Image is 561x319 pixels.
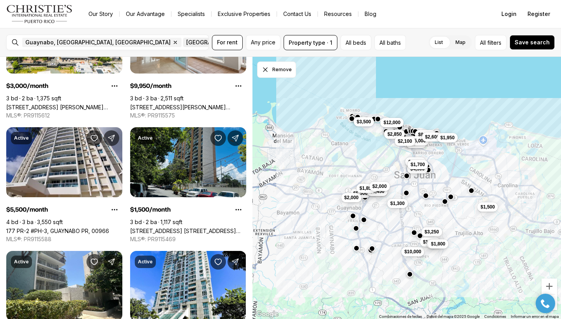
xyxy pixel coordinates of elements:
button: Share Property [104,130,119,146]
button: Share Property [228,254,243,270]
button: All beds [340,35,371,50]
button: $2,000 [341,193,362,202]
button: $1,800 [405,157,426,166]
button: $2,450 [367,186,388,196]
img: logo [6,5,73,23]
span: $10,000 [404,249,421,255]
button: Register [523,6,555,22]
button: Save Property: 1397 LUCHETTI #2 [86,254,102,270]
span: $1,800 [408,158,423,165]
button: All baths [374,35,406,50]
a: Informar un error en el mapa [511,314,559,319]
span: For rent [217,39,238,46]
button: $1,500 [477,202,498,212]
a: Condiciones (se abre en una nueva pestaña) [484,314,506,319]
button: $1,700 [408,160,428,169]
a: Blog [358,9,383,19]
span: $1,950 [440,134,455,140]
span: $2,450 [370,188,385,194]
button: Property type · 1 [284,35,337,50]
span: Datos del mapa ©2025 Google [427,314,480,319]
button: For rent [212,35,243,50]
span: $5,000 [412,137,426,144]
button: $900 [427,239,443,249]
span: $2,600 [425,133,439,140]
span: $1,300 [390,200,405,206]
button: Login [497,6,521,22]
span: [GEOGRAPHIC_DATA][PERSON_NAME], [US_STATE] [186,39,320,46]
button: $2,100 [395,137,415,146]
button: Acercar [542,279,557,294]
span: $4,500 [410,166,425,172]
button: Allfilters [475,35,506,50]
button: $5,500 [350,189,371,198]
span: Save search [515,39,550,46]
button: Property options [107,78,122,94]
span: All [480,39,486,47]
button: $2,850 [384,130,405,139]
button: Save Property: 404 CONSTITUTION AVE. AVE #706 [210,254,226,270]
button: $1,850 [420,237,441,246]
a: Our Story [82,9,119,19]
span: Guaynabo, [GEOGRAPHIC_DATA], [GEOGRAPHIC_DATA] [25,39,171,46]
a: Specialists [171,9,211,19]
span: $2,000 [372,183,387,189]
button: Contact Us [277,9,318,19]
a: Exclusive Properties [212,9,277,19]
button: $2,000 [369,182,390,191]
span: Register [527,11,550,17]
span: $1,800 [431,240,445,247]
button: $4,500 [407,164,428,174]
button: Save Property: 500 MODESTO ST COND. BELLO HORIZONTE #3-01 [210,130,226,146]
span: Login [501,11,517,17]
button: $1,950 [437,133,458,142]
button: $1,850 [356,184,377,193]
span: $3,000 [409,140,423,146]
button: $3,500 [354,117,374,126]
a: 20 CARRION COURT #602, SAN JUAN PR, 00911 [130,104,246,110]
span: Any price [251,39,275,46]
span: $2,850 [387,131,402,137]
button: Dismiss drawing [257,61,296,78]
span: $1,700 [411,161,425,168]
button: $5,000 [409,136,429,145]
a: 500 MODESTO ST COND. BELLO HORIZONTE #3-01, SAN JUAN PR, 00924 [130,228,246,234]
button: $3,000 [406,138,427,148]
p: Active [14,259,29,265]
span: $2,000 [344,194,359,200]
a: Our Advantage [120,9,171,19]
button: $1,800 [428,239,448,248]
button: $3,250 [422,227,442,236]
button: $2,600 [422,132,443,141]
span: $1,850 [423,238,438,245]
label: Map [449,35,472,49]
button: $1,300 [387,198,408,208]
p: Active [138,259,153,265]
button: Share Property [228,130,243,146]
button: $10,000 [401,247,424,256]
button: Property options [107,202,122,217]
button: Any price [246,35,280,50]
span: $3,500 [357,119,371,125]
button: $12,000 [380,118,403,127]
span: $2,100 [398,138,412,144]
p: Active [14,135,29,141]
span: $1,500 [480,204,495,210]
a: 1351 AVE. WILSON #202, SAN JUAN PR, 00907 [6,104,122,110]
label: List [429,35,449,49]
span: $9,950 [418,131,432,138]
span: $12,000 [383,119,400,126]
a: Resources [318,9,358,19]
button: Share Property [104,254,119,270]
span: filters [487,39,501,47]
a: 177 PR-2 #PH-3, GUAYNABO PR, 00966 [6,228,109,234]
button: Save Property: 177 PR-2 #PH-3 [86,130,102,146]
p: Active [138,135,153,141]
span: $1,850 [360,185,374,191]
span: $3,250 [425,228,439,235]
span: $5,500 [353,190,368,196]
button: Property options [231,78,246,94]
button: $9,950 [415,130,436,139]
button: Save search [510,35,555,50]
